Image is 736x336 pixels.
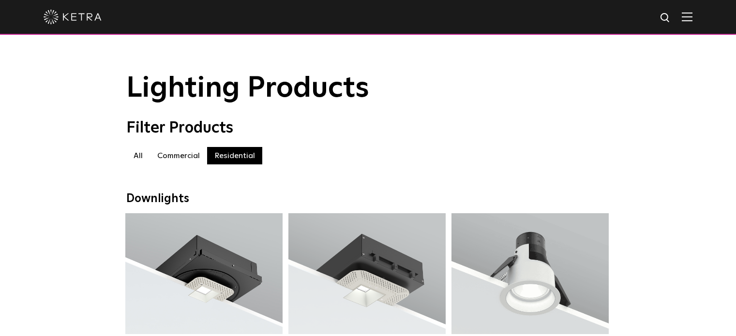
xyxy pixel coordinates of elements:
[207,147,262,164] label: Residential
[126,147,150,164] label: All
[126,192,610,206] div: Downlights
[126,119,610,137] div: Filter Products
[660,12,672,24] img: search icon
[150,147,207,164] label: Commercial
[126,74,369,103] span: Lighting Products
[682,12,692,21] img: Hamburger%20Nav.svg
[44,10,102,24] img: ketra-logo-2019-white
